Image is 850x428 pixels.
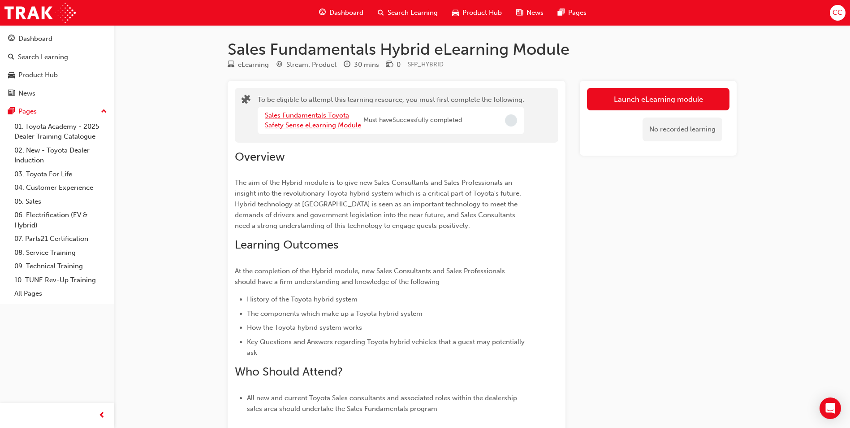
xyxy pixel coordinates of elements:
[329,8,363,18] span: Dashboard
[643,118,722,141] div: No recorded learning
[11,232,111,246] a: 07. Parts21 Certification
[18,70,58,80] div: Product Hub
[8,71,15,79] span: car-icon
[11,144,111,167] a: 02. New - Toyota Dealer Induction
[228,59,269,70] div: Type
[363,115,462,126] span: Must have Successfully completed
[18,34,52,44] div: Dashboard
[587,88,729,110] button: Launch eLearning module
[319,7,326,18] span: guage-icon
[11,167,111,181] a: 03. Toyota For Life
[11,208,111,232] a: 06. Electrification (EV & Hybrid)
[462,8,502,18] span: Product Hub
[386,61,393,69] span: money-icon
[101,106,107,118] span: up-icon
[235,238,338,252] span: Learning Outcomes
[452,7,459,18] span: car-icon
[247,394,519,413] span: All new and current Toyota Sales consultants and associated roles within the dealership sales are...
[509,4,551,22] a: news-iconNews
[551,4,594,22] a: pages-iconPages
[516,7,523,18] span: news-icon
[4,103,111,120] button: Pages
[11,259,111,273] a: 09. Technical Training
[397,60,401,70] div: 0
[11,195,111,209] a: 05. Sales
[8,53,14,61] span: search-icon
[378,7,384,18] span: search-icon
[4,67,111,83] a: Product Hub
[344,59,379,70] div: Duration
[388,8,438,18] span: Search Learning
[11,120,111,144] a: 01. Toyota Academy - 2025 Dealer Training Catalogue
[235,179,523,230] span: The aim of the Hybrid module is to give new Sales Consultants and Sales Professionals an insight ...
[11,181,111,195] a: 04. Customer Experience
[11,287,111,301] a: All Pages
[247,310,423,318] span: The components which make up a Toyota hybrid system
[258,95,524,136] div: To be eligible to attempt this learning resource, you must first complete the following:
[235,365,343,379] span: Who Should Attend?
[820,397,841,419] div: Open Intercom Messenger
[18,52,68,62] div: Search Learning
[276,61,283,69] span: target-icon
[11,273,111,287] a: 10. TUNE Rev-Up Training
[408,61,444,68] span: Learning resource code
[286,60,337,70] div: Stream: Product
[526,8,544,18] span: News
[11,246,111,260] a: 08. Service Training
[242,96,250,106] span: puzzle-icon
[18,106,37,117] div: Pages
[247,338,526,357] span: Key Questions and Answers regarding Toyota hybrid vehicles that a guest may potentially ask
[354,60,379,70] div: 30 mins
[4,85,111,102] a: News
[235,150,285,164] span: Overview
[265,111,361,130] a: Sales Fundamentals Toyota Safety Sense eLearning Module
[8,35,15,43] span: guage-icon
[228,39,737,59] h1: Sales Fundamentals Hybrid eLearning Module
[371,4,445,22] a: search-iconSearch Learning
[238,60,269,70] div: eLearning
[247,323,362,332] span: How the Toyota hybrid system works
[8,108,15,116] span: pages-icon
[4,31,111,47] a: Dashboard
[228,61,234,69] span: learningResourceType_ELEARNING-icon
[344,61,350,69] span: clock-icon
[830,5,846,21] button: CC
[558,7,565,18] span: pages-icon
[276,59,337,70] div: Stream
[505,114,517,127] span: Incomplete
[247,295,358,303] span: History of the Toyota hybrid system
[386,59,401,70] div: Price
[445,4,509,22] a: car-iconProduct Hub
[833,8,842,18] span: CC
[4,49,111,66] a: Search Learning
[8,90,15,98] span: news-icon
[235,267,507,286] span: At the completion of the Hybrid module, new Sales Consultants and Sales Professionals should have...
[4,3,76,23] img: Trak
[4,29,111,103] button: DashboardSearch LearningProduct HubNews
[18,88,35,99] div: News
[99,410,105,421] span: prev-icon
[568,8,587,18] span: Pages
[312,4,371,22] a: guage-iconDashboard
